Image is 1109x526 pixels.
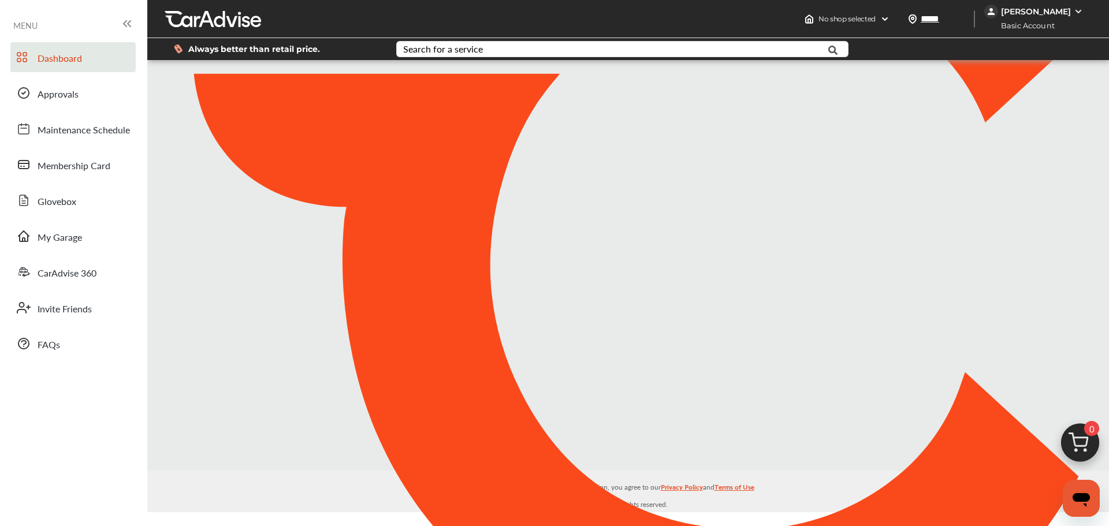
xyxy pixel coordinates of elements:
span: Invite Friends [38,302,92,317]
span: No shop selected [818,14,876,24]
span: Always better than retail price. [188,45,320,53]
span: Maintenance Schedule [38,123,130,138]
a: My Garage [10,221,136,251]
span: Approvals [38,87,79,102]
span: Basic Account [985,20,1063,32]
a: Invite Friends [10,293,136,323]
a: Glovebox [10,185,136,215]
span: Membership Card [38,159,110,174]
span: FAQs [38,338,60,353]
span: CarAdvise 360 [38,266,96,281]
div: Search for a service [403,44,483,54]
span: Glovebox [38,195,76,210]
span: MENU [13,21,38,30]
img: header-home-logo.8d720a4f.svg [805,14,814,24]
img: header-divider.bc55588e.svg [974,10,975,28]
a: Maintenance Schedule [10,114,136,144]
div: [PERSON_NAME] [1001,6,1071,17]
img: location_vector.a44bc228.svg [908,14,917,24]
div: © 2025 All rights reserved. [147,471,1109,512]
img: cart_icon.3d0951e8.svg [1052,418,1108,473]
img: header-down-arrow.9dd2ce7d.svg [880,14,890,24]
a: Dashboard [10,42,136,72]
img: jVpblrzwTbfkPYzPPzSLxeg0AAAAASUVORK5CYII= [984,5,998,18]
a: Membership Card [10,150,136,180]
span: Dashboard [38,51,82,66]
span: My Garage [38,230,82,245]
span: 0 [1084,421,1099,436]
iframe: Button to launch messaging window [1063,480,1100,517]
img: dollor_label_vector.a70140d1.svg [174,44,183,54]
a: FAQs [10,329,136,359]
a: Approvals [10,78,136,108]
img: CA_CheckIcon.cf4f08d4.svg [601,243,648,283]
img: WGsFRI8htEPBVLJbROoPRyZpYNWhNONpIPPETTm6eUC0GeLEiAAAAAElFTkSuQmCC [1074,7,1083,16]
p: By using the CarAdvise application, you agree to our and [147,480,1109,493]
a: CarAdvise 360 [10,257,136,287]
